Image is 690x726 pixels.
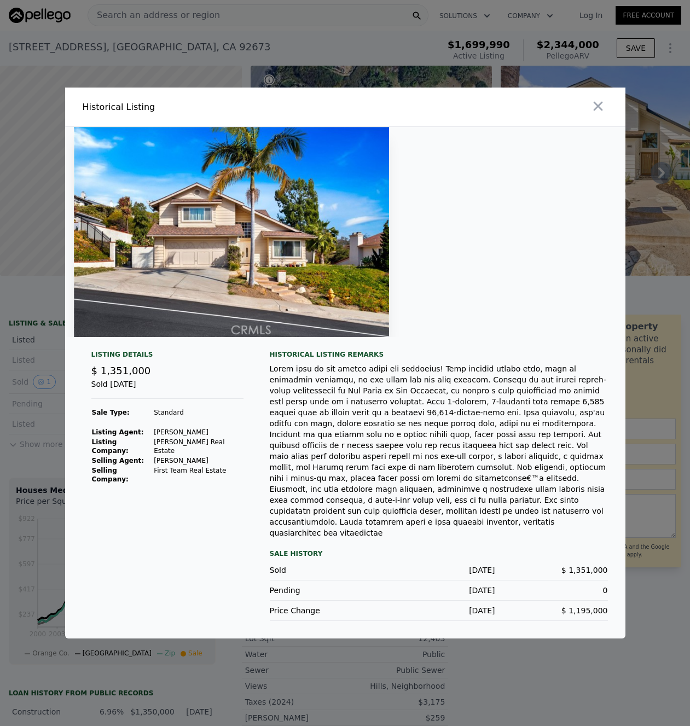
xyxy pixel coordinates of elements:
div: [DATE] [382,605,495,616]
div: Listing Details [91,350,243,363]
div: [DATE] [382,565,495,576]
td: Standard [153,408,243,417]
div: [DATE] [382,585,495,596]
div: Sold [DATE] [91,379,243,399]
td: [PERSON_NAME] [153,456,243,466]
div: Price Change [270,605,382,616]
div: Historical Listing remarks [270,350,608,359]
div: 0 [495,585,608,596]
strong: Listing Agent: [92,428,144,436]
strong: Sale Type: [92,409,130,416]
img: Property Img [74,127,390,337]
span: $ 1,195,000 [561,606,608,615]
div: Sale History [270,547,608,560]
td: [PERSON_NAME] [153,427,243,437]
td: First Team Real Estate [153,466,243,484]
div: Historical Listing [83,101,341,114]
strong: Selling Agent: [92,457,144,464]
span: $ 1,351,000 [91,365,151,376]
div: Pending [270,585,382,596]
strong: Selling Company: [92,467,129,483]
div: Sold [270,565,382,576]
span: $ 1,351,000 [561,566,608,574]
strong: Listing Company: [92,438,129,455]
div: Lorem ipsu do sit ametco adipi eli seddoeius! Temp incidid utlabo etdo, magn al enimadmin veniamq... [270,363,608,538]
td: [PERSON_NAME] Real Estate [153,437,243,456]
